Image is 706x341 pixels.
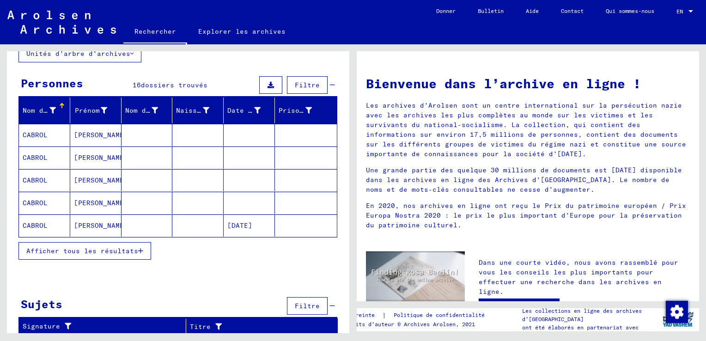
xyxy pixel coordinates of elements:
button: Filtre [287,297,328,315]
h1: Bienvenue dans l’archive en ligne ! [366,74,690,93]
font: Nom de famille [23,106,81,115]
mat-cell: [DATE] [224,214,275,237]
mat-cell: [PERSON_NAME] [70,169,122,191]
div: Prénom [74,103,121,118]
a: Politique de confidentialité [386,311,496,320]
p: Une grande partie des quelque 30 millions de documents est [DATE] disponible dans les archives en... [366,165,690,195]
div: Date de naissance [227,103,274,118]
mat-header-cell: Geburtsdatum [224,97,275,123]
a: Rechercher [123,20,187,44]
font: Prénom [75,106,100,115]
div: Titre [190,319,326,334]
mat-header-cell: Vorname [70,97,122,123]
span: dossiers trouvés [141,81,207,89]
mat-header-cell: Geburt‏ [172,97,224,123]
mat-header-cell: Prisoner # [275,97,337,123]
span: EN [676,8,687,15]
p: Dans une courte vidéo, nous avons rassemblé pour vous les conseils les plus importants pour effec... [479,258,690,297]
p: ont été élaborés en partenariat avec [522,323,656,332]
a: Regarder la vidéo [479,298,560,317]
button: Filtre [287,76,328,94]
mat-cell: [PERSON_NAME] [70,192,122,214]
div: Signature [23,319,186,334]
div: Nom de famille [23,103,70,118]
span: Filtre [295,81,320,89]
div: Personnes [21,75,83,91]
mat-cell: [PERSON_NAME] [70,146,122,169]
span: Afficher tous les résultats [26,247,138,255]
img: Arolsen_neg.svg [7,11,116,34]
div: Prisonnier # [279,103,326,118]
a: Empreinte [346,311,382,320]
mat-cell: [PERSON_NAME] [70,124,122,146]
p: Droits d’auteur © Archives Arolsen, 2021 [346,320,496,329]
font: Nom de jeune fille [125,106,200,115]
div: Sujets [21,296,62,312]
mat-cell: [PERSON_NAME] [70,214,122,237]
a: Explorer les archives [187,20,297,43]
mat-cell: CABROL [19,146,70,169]
img: Modifier le consentement [666,301,688,323]
font: | [382,311,386,320]
span: 16 [133,81,141,89]
font: Signature [23,322,60,331]
font: Prisonnier # [279,106,329,115]
img: yv_logo.png [661,308,695,331]
font: Unités d’arbre d’archives [26,49,130,58]
p: Les archives d’Arolsen sont un centre international sur la persécution nazie avec les archives le... [366,101,690,159]
font: Naissance [176,106,213,115]
div: Nom de jeune fille [125,103,172,118]
mat-header-cell: Geburtsname [122,97,173,123]
font: Date de naissance [227,106,298,115]
mat-cell: CABROL [19,169,70,191]
p: En 2020, nos archives en ligne ont reçu le Prix du patrimoine européen / Prix Europa Nostra 2020 ... [366,201,690,230]
button: Afficher tous les résultats [18,242,151,260]
img: video.jpg [366,251,465,305]
div: Modifier le consentement [665,300,688,323]
span: Filtre [295,302,320,310]
mat-cell: CABROL [19,124,70,146]
font: Titre [190,322,211,332]
mat-cell: CABROL [19,214,70,237]
mat-cell: CABROL [19,192,70,214]
mat-header-cell: Nachname [19,97,70,123]
button: Unités d’arbre d’archives [18,45,141,62]
p: Les collections en ligne des archives d’[GEOGRAPHIC_DATA] [522,307,656,323]
div: Naissance [176,103,223,118]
